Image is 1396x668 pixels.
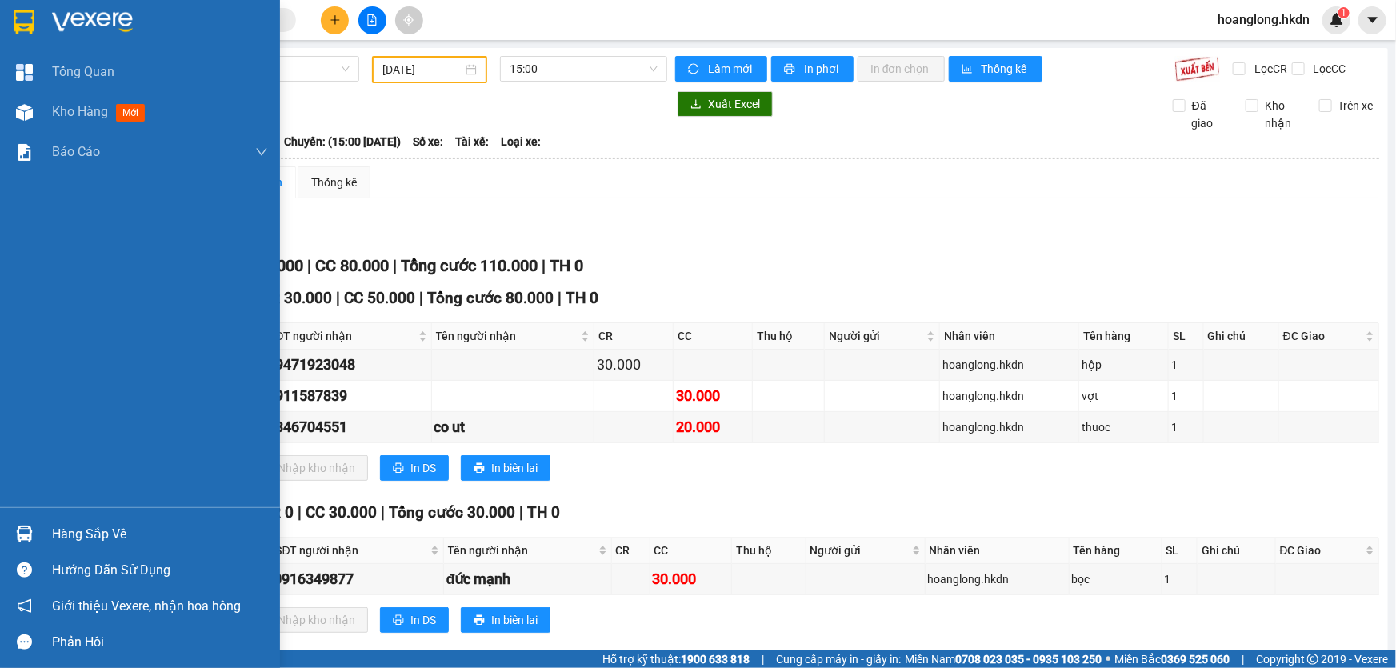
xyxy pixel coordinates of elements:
[510,57,658,81] span: 15:00
[942,418,1076,436] div: hoanglong.hkdn
[436,327,578,345] span: Tên người nhận
[942,356,1076,374] div: hoanglong.hkdn
[381,503,385,522] span: |
[550,256,583,275] span: TH 0
[274,568,440,590] div: 0916349877
[1082,387,1166,405] div: vợt
[804,60,841,78] span: In phơi
[1205,10,1322,30] span: hoanglong.hkdn
[650,538,733,564] th: CC
[17,598,32,614] span: notification
[321,6,349,34] button: plus
[14,10,34,34] img: logo-vxr
[688,63,702,76] span: sync
[1171,418,1200,436] div: 1
[1366,13,1380,27] span: caret-down
[810,542,909,559] span: Người gửi
[1248,60,1290,78] span: Lọc CR
[393,256,397,275] span: |
[690,98,702,111] span: download
[955,653,1102,666] strong: 0708 023 035 - 0935 103 250
[52,558,268,582] div: Hướng dẫn sử dụng
[267,354,428,376] div: 09471923048
[776,650,901,668] span: Cung cấp máy in - giấy in:
[612,538,650,564] th: CR
[1358,6,1386,34] button: caret-down
[1307,654,1318,665] span: copyright
[267,385,428,407] div: 0911587839
[681,653,750,666] strong: 1900 633 818
[17,634,32,650] span: message
[461,607,550,633] button: printerIn biên lai
[1079,323,1169,350] th: Tên hàng
[1106,656,1110,662] span: ⚪️
[675,56,767,82] button: syncLàm mới
[52,522,268,546] div: Hàng sắp về
[674,323,753,350] th: CC
[501,133,541,150] span: Loại xe:
[940,323,1079,350] th: Nhân viên
[344,289,415,307] span: CC 50.000
[427,289,554,307] span: Tổng cước 80.000
[928,570,1066,588] div: hoanglong.hkdn
[1242,650,1244,668] span: |
[116,104,145,122] span: mới
[1307,60,1349,78] span: Lọc CC
[366,14,378,26] span: file-add
[1258,97,1306,132] span: Kho nhận
[708,95,760,113] span: Xuất Excel
[519,503,523,522] span: |
[676,385,750,407] div: 30.000
[52,596,241,616] span: Giới thiệu Vexere, nhận hoa hồng
[413,133,443,150] span: Số xe:
[52,142,100,162] span: Báo cáo
[330,14,341,26] span: plus
[261,289,332,307] span: CR 30.000
[1341,7,1346,18] span: 1
[16,104,33,121] img: warehouse-icon
[942,387,1076,405] div: hoanglong.hkdn
[1114,650,1230,668] span: Miền Bắc
[380,455,449,481] button: printerIn DS
[491,611,538,629] span: In biên lai
[269,327,414,345] span: SĐT người nhận
[393,462,404,475] span: printer
[1204,323,1279,350] th: Ghi chú
[1082,418,1166,436] div: thuoc
[395,6,423,34] button: aim
[1330,13,1344,27] img: icon-new-feature
[1162,538,1198,564] th: SL
[753,323,825,350] th: Thu hộ
[311,174,357,191] div: Thống kê
[1171,356,1200,374] div: 1
[444,564,612,595] td: đức mạnh
[1338,7,1350,18] sup: 1
[52,62,114,82] span: Tổng Quan
[419,289,423,307] span: |
[306,503,377,522] span: CC 30.000
[307,256,311,275] span: |
[1161,653,1230,666] strong: 0369 525 060
[393,614,404,627] span: printer
[403,14,414,26] span: aim
[446,568,609,590] div: đức mạnh
[389,503,515,522] span: Tổng cước 30.000
[949,56,1042,82] button: bar-chartThống kê
[1072,570,1159,588] div: bọc
[448,542,595,559] span: Tên người nhận
[247,455,368,481] button: downloadNhập kho nhận
[255,146,268,158] span: down
[1332,97,1380,114] span: Trên xe
[527,503,560,522] span: TH 0
[1070,538,1162,564] th: Tên hàng
[16,64,33,81] img: dashboard-icon
[265,412,431,443] td: 0346704551
[267,416,428,438] div: 0346704551
[829,327,923,345] span: Người gửi
[926,538,1070,564] th: Nhân viên
[410,611,436,629] span: In DS
[16,526,33,542] img: warehouse-icon
[401,256,538,275] span: Tổng cước 110.000
[434,416,591,438] div: co ut
[298,503,302,522] span: |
